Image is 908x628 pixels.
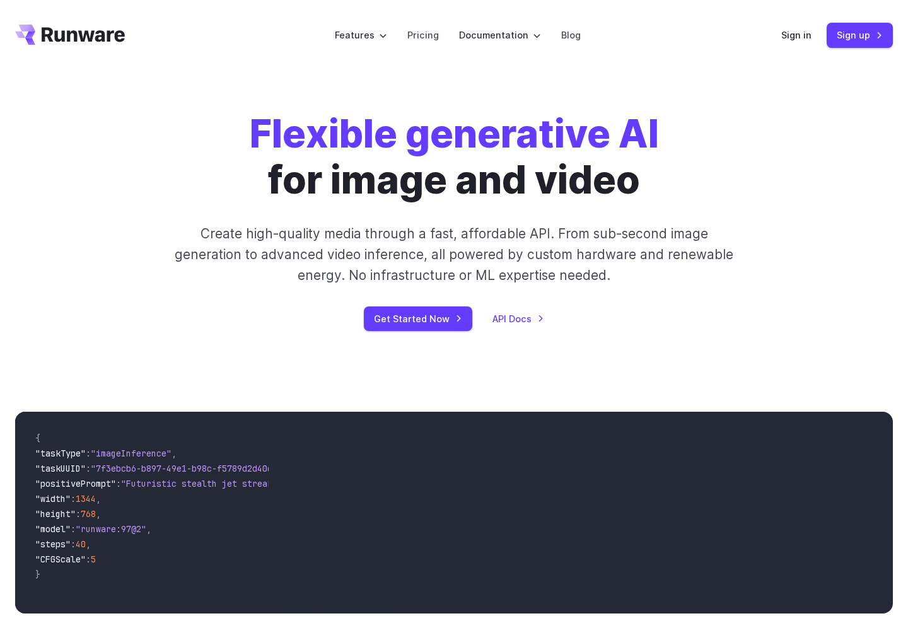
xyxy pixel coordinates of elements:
span: "Futuristic stealth jet streaking through a neon-lit cityscape with glowing purple exhaust" [121,478,580,489]
strong: Flexible generative AI [250,110,659,157]
span: , [172,448,177,459]
a: Pricing [407,28,439,42]
span: "height" [35,508,76,520]
span: : [116,478,121,489]
span: "7f3ebcb6-b897-49e1-b98c-f5789d2d40d7" [91,463,282,474]
span: "runware:97@2" [76,523,146,535]
span: "CFGScale" [35,554,86,565]
span: "steps" [35,538,71,550]
span: "imageInference" [91,448,172,459]
span: , [146,523,151,535]
span: , [96,508,101,520]
span: { [35,433,40,444]
a: Sign in [781,28,812,42]
span: , [96,493,101,504]
a: Sign up [827,23,893,47]
span: } [35,569,40,580]
p: Create high-quality media through a fast, affordable API. From sub-second image generation to adv... [173,223,735,286]
span: "model" [35,523,71,535]
span: , [86,538,91,550]
span: "taskUUID" [35,463,86,474]
span: : [76,508,81,520]
span: : [86,463,91,474]
label: Features [335,28,387,42]
a: Get Started Now [364,306,472,331]
span: 1344 [76,493,96,504]
span: "width" [35,493,71,504]
span: 768 [81,508,96,520]
span: : [71,538,76,550]
span: : [86,554,91,565]
a: Blog [561,28,581,42]
label: Documentation [459,28,541,42]
a: API Docs [492,311,544,326]
span: : [71,523,76,535]
h1: for image and video [250,111,659,203]
span: 5 [91,554,96,565]
span: : [86,448,91,459]
span: : [71,493,76,504]
span: "taskType" [35,448,86,459]
span: 40 [76,538,86,550]
a: Go to / [15,25,125,45]
span: "positivePrompt" [35,478,116,489]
